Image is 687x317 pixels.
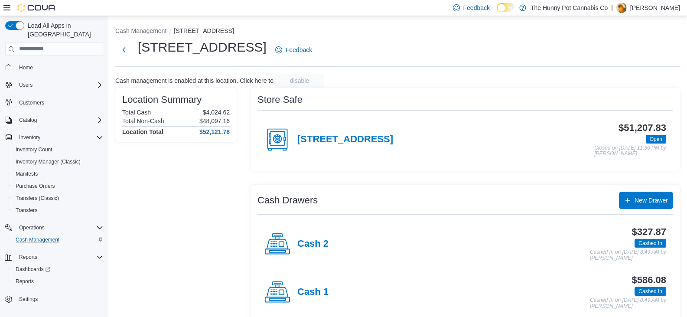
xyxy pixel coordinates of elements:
[650,135,662,143] span: Open
[16,80,36,90] button: Users
[12,205,103,216] span: Transfers
[12,276,37,287] a: Reports
[16,97,103,108] span: Customers
[2,61,107,74] button: Home
[2,79,107,91] button: Users
[138,39,267,56] h1: [STREET_ADDRESS]
[16,294,103,304] span: Settings
[12,205,41,216] a: Transfers
[16,252,41,262] button: Reports
[12,264,54,275] a: Dashboards
[590,249,666,261] p: Cashed In on [DATE] 8:49 AM by [PERSON_NAME]
[531,3,608,13] p: The Hunny Pot Cannabis Co
[16,132,103,143] span: Inventory
[9,275,107,288] button: Reports
[638,239,662,247] span: Cashed In
[16,222,103,233] span: Operations
[463,3,490,12] span: Feedback
[16,132,44,143] button: Inventory
[16,146,52,153] span: Inventory Count
[257,95,303,105] h3: Store Safe
[9,234,107,246] button: Cash Management
[611,3,613,13] p: |
[12,157,84,167] a: Inventory Manager (Classic)
[24,21,103,39] span: Load All Apps in [GEOGRAPHIC_DATA]
[19,99,44,106] span: Customers
[9,192,107,204] button: Transfers (Classic)
[594,145,666,157] p: Closed on [DATE] 11:36 PM by [PERSON_NAME]
[12,169,41,179] a: Manifests
[16,62,36,73] a: Home
[199,118,230,124] p: $48,097.16
[275,74,324,88] button: disable
[16,195,59,202] span: Transfers (Classic)
[632,275,666,285] h3: $586.08
[122,95,202,105] h3: Location Summary
[16,158,81,165] span: Inventory Manager (Classic)
[12,181,59,191] a: Purchase Orders
[9,180,107,192] button: Purchase Orders
[174,27,234,34] button: [STREET_ADDRESS]
[297,287,329,298] h4: Cash 1
[19,224,45,231] span: Operations
[638,288,662,295] span: Cashed In
[12,144,103,155] span: Inventory Count
[19,64,33,71] span: Home
[115,77,273,84] p: Cash management is enabled at this location. Click here to
[12,235,63,245] a: Cash Management
[290,76,309,85] span: disable
[12,193,62,203] a: Transfers (Classic)
[19,254,37,261] span: Reports
[122,128,163,135] h4: Location Total
[16,98,48,108] a: Customers
[635,287,666,296] span: Cashed In
[12,276,103,287] span: Reports
[16,266,50,273] span: Dashboards
[115,26,680,37] nav: An example of EuiBreadcrumbs
[2,114,107,126] button: Catalog
[9,168,107,180] button: Manifests
[16,80,103,90] span: Users
[16,62,103,73] span: Home
[16,236,59,243] span: Cash Management
[12,193,103,203] span: Transfers (Classic)
[2,96,107,109] button: Customers
[12,157,103,167] span: Inventory Manager (Classic)
[115,27,166,34] button: Cash Management
[9,204,107,216] button: Transfers
[122,118,164,124] h6: Total Non-Cash
[16,222,48,233] button: Operations
[590,297,666,309] p: Cashed In on [DATE] 8:49 AM by [PERSON_NAME]
[16,252,103,262] span: Reports
[12,169,103,179] span: Manifests
[19,117,37,124] span: Catalog
[257,195,318,206] h3: Cash Drawers
[12,181,103,191] span: Purchase Orders
[19,296,38,303] span: Settings
[17,3,56,12] img: Cova
[2,222,107,234] button: Operations
[16,278,34,285] span: Reports
[19,134,40,141] span: Inventory
[19,82,33,88] span: Users
[16,207,37,214] span: Transfers
[635,239,666,248] span: Cashed In
[9,144,107,156] button: Inventory Count
[16,183,55,190] span: Purchase Orders
[497,3,515,12] input: Dark Mode
[619,123,666,133] h3: $51,207.83
[16,294,41,304] a: Settings
[16,170,38,177] span: Manifests
[9,156,107,168] button: Inventory Manager (Classic)
[635,196,668,205] span: New Drawer
[286,46,312,54] span: Feedback
[9,263,107,275] a: Dashboards
[16,115,103,125] span: Catalog
[12,235,103,245] span: Cash Management
[115,41,133,59] button: Next
[616,3,627,13] div: Andy Ramgobin
[12,144,56,155] a: Inventory Count
[297,134,393,145] h4: [STREET_ADDRESS]
[297,239,329,250] h4: Cash 2
[122,109,151,116] h6: Total Cash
